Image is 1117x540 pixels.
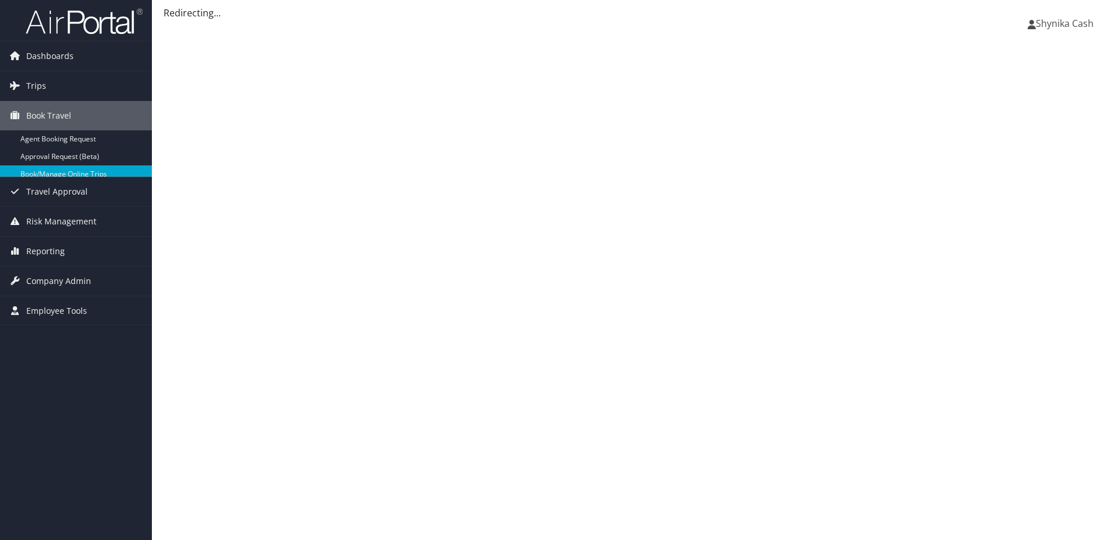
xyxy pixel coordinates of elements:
span: Employee Tools [26,296,87,326]
span: Dashboards [26,41,74,71]
span: Trips [26,71,46,101]
span: Travel Approval [26,177,88,206]
span: Company Admin [26,266,91,296]
a: Shynika Cash [1028,6,1105,41]
span: Shynika Cash [1036,17,1094,30]
span: Reporting [26,237,65,266]
span: Risk Management [26,207,96,236]
img: airportal-logo.png [26,8,143,35]
div: Redirecting... [164,6,1105,20]
span: Book Travel [26,101,71,130]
